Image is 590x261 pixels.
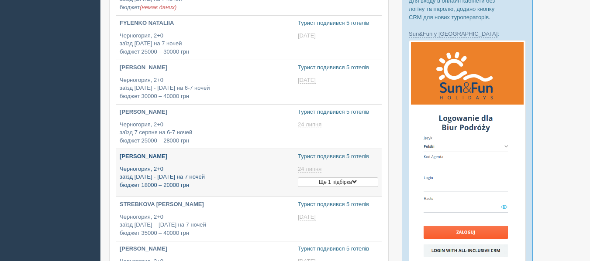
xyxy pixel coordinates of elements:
p: Турист подивився 5 готелів [298,108,378,116]
p: FYLENKO NATALIIA [120,19,291,27]
p: Турист подивився 5 готелів [298,200,378,209]
p: Турист подивився 5 готелів [298,19,378,27]
a: [DATE] [298,32,317,39]
a: FYLENKO NATALIIA Черногория, 2+0заїзд [DATE] на 7 ночейбюджет 25000 – 30000 грн [116,16,294,60]
a: Sun&Fun у [GEOGRAPHIC_DATA] [409,31,497,37]
p: Черногория, 2+0 заїзд [DATE] – [DATE] на 7 ночей бюджет 35000 – 40000 грн [120,213,291,237]
p: [PERSON_NAME] [120,245,291,253]
a: 24 липня [298,166,323,173]
span: [DATE] [298,214,316,220]
p: Турист подивився 5 готелів [298,64,378,72]
p: Турист подивився 5 готелів [298,153,378,161]
a: [DATE] [298,77,317,84]
p: Турист подивився 5 готелів [298,245,378,253]
span: (немає даних) [140,4,176,10]
p: [PERSON_NAME] [120,153,291,161]
span: 24 липня [298,121,321,128]
a: [PERSON_NAME] Черногория, 2+0заїзд [DATE] - [DATE] на 6-7 ночейбюджет 30000 – 40000 грн [116,60,294,104]
p: Черногория, 2+0 заїзд 7 серпня на 6-7 ночей бюджет 25000 – 28000 грн [120,121,291,145]
span: [DATE] [298,32,316,39]
p: STREBKOVA [PERSON_NAME] [120,200,291,209]
span: 24 липня [298,166,321,173]
p: : [409,30,526,38]
p: [PERSON_NAME] [120,108,291,116]
a: [PERSON_NAME] Черногория, 2+0заїзд 7 серпня на 6-7 ночейбюджет 25000 – 28000 грн [116,105,294,149]
button: Ще 1 підбірка [298,177,378,187]
p: [PERSON_NAME] [120,64,291,72]
p: Черногория, 2+0 заїзд [DATE] на 7 ночей бюджет 25000 – 30000 грн [120,32,291,56]
span: [DATE] [298,77,316,84]
a: 24 липня [298,121,323,128]
a: STREBKOVA [PERSON_NAME] Черногория, 2+0заїзд [DATE] – [DATE] на 7 ночейбюджет 35000 – 40000 грн [116,197,294,241]
a: [PERSON_NAME] Черногория, 2+0заїзд [DATE] - [DATE] на 7 ночейбюджет 18000 – 20000 грн [116,149,294,197]
p: Черногория, 2+0 заїзд [DATE] - [DATE] на 7 ночей бюджет 18000 – 20000 грн [120,165,291,190]
p: Черногория, 2+0 заїзд [DATE] - [DATE] на 6-7 ночей бюджет 30000 – 40000 грн [120,76,291,101]
a: [DATE] [298,214,317,220]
